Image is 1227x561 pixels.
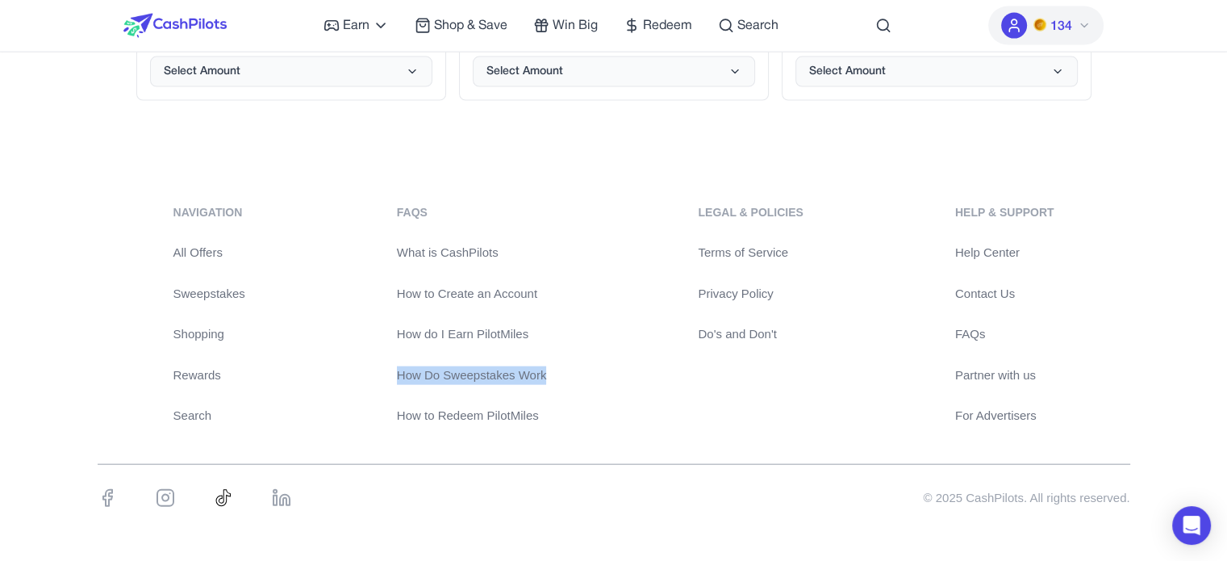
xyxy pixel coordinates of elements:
[173,204,245,221] div: navigation
[173,244,245,262] a: All Offers
[737,16,778,36] span: Search
[397,204,547,221] div: FAQs
[214,488,233,508] img: TikTok
[533,16,598,36] a: Win Big
[809,64,886,80] span: Select Amount
[1033,19,1046,31] img: PMs
[173,407,245,425] a: Search
[434,16,507,36] span: Shop & Save
[698,244,803,262] a: Terms of Service
[397,244,547,262] a: What is CashPilots
[718,16,778,36] a: Search
[955,204,1054,221] div: Help & Support
[323,16,389,36] a: Earn
[1172,506,1211,545] div: Open Intercom Messenger
[415,16,507,36] a: Shop & Save
[486,64,563,80] span: Select Amount
[698,204,803,221] div: Legal & Policies
[397,285,547,304] a: How to Create an Account
[795,57,1078,87] button: Select Amount
[397,325,547,344] a: How do I Earn PilotMiles
[164,64,240,80] span: Select Amount
[150,57,432,87] button: Select Amount
[397,366,547,385] a: How Do Sweepstakes Work
[397,407,547,425] a: How to Redeem PilotMiles
[624,16,692,36] a: Redeem
[173,325,245,344] a: Shopping
[553,16,598,36] span: Win Big
[955,325,1054,344] a: FAQs
[698,285,803,304] a: Privacy Policy
[955,244,1054,262] a: Help Center
[955,366,1054,385] a: Partner with us
[473,57,755,87] button: Select Amount
[923,489,1129,508] div: © 2025 CashPilots. All rights reserved.
[955,285,1054,304] a: Contact Us
[988,6,1104,45] button: PMs134
[643,16,692,36] span: Redeem
[955,407,1054,425] a: For Advertisers
[698,325,803,344] a: Do's and Don't
[123,14,227,38] img: CashPilots Logo
[1050,17,1071,36] span: 134
[343,16,369,36] span: Earn
[173,366,245,385] a: Rewards
[173,285,245,304] a: Sweepstakes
